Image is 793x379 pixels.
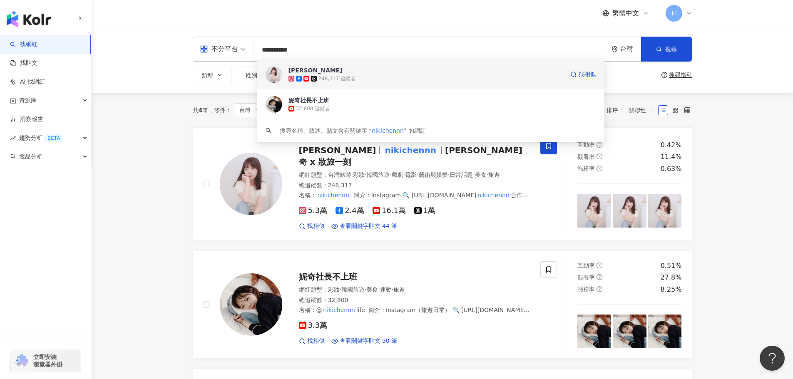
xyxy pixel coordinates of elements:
span: 找相似 [307,222,325,230]
span: 搜尋 [665,46,677,52]
span: · [365,171,366,178]
span: [PERSON_NAME] [299,145,376,155]
a: search找網紅 [10,40,37,49]
a: 找相似 [299,337,325,345]
a: 找貼文 [10,59,37,67]
div: 248,317 追蹤者 [318,75,355,82]
span: 16.1萬 [373,206,406,215]
span: 資源庫 [19,91,37,110]
span: appstore [200,45,208,53]
div: BETA [44,134,63,142]
span: · [378,286,380,293]
span: · [403,171,405,178]
div: 共 筆 [193,107,209,114]
img: KOL Avatar [266,96,282,113]
span: 漲粉率 [577,286,595,292]
span: question-circle [597,142,602,148]
div: 32,800 追蹤者 [296,105,330,112]
span: question-circle [597,286,602,292]
img: KOL Avatar [220,153,282,215]
span: 名稱 ： [299,307,365,313]
span: 查看關鍵字貼文 44 筆 [340,222,398,230]
span: @ [316,307,322,313]
span: 運動 [380,286,392,293]
span: question-circle [597,274,602,280]
img: chrome extension [13,354,30,367]
span: question-circle [597,166,602,171]
span: 5.3萬 [299,206,328,215]
button: 搜尋 [641,37,692,62]
span: 競品分析 [19,147,42,166]
span: 日常話題 [450,171,473,178]
mark: nikichennn [322,305,356,315]
span: · [417,171,418,178]
span: 電影 [405,171,417,178]
mark: nikichennn [316,191,351,200]
span: · [365,286,366,293]
mark: nikichennn [383,144,438,157]
span: 台灣 [235,103,263,117]
span: H [671,9,676,18]
a: AI 找網紅 [10,78,45,86]
span: 4 [199,107,203,114]
span: 3.3萬 [299,321,328,330]
span: · [473,171,475,178]
span: 彩妝 [353,171,365,178]
span: 觀看率 [577,154,595,160]
a: KOL Avatar妮奇社長不上班網紅類型：彩妝·韓國旅遊·美食·運動·旅遊總追蹤數：32,800名稱：@nikichennnlife簡介：Instagram（旅遊日常） 🔍 [URL][DOM... [193,251,692,359]
span: 美食 [366,286,378,293]
a: 洞察報告 [10,115,43,124]
span: · [390,171,391,178]
span: question-circle [597,263,602,268]
span: 美食 [475,171,487,178]
div: [PERSON_NAME] [288,66,343,74]
span: 類型 [201,72,213,79]
span: 藝術與娛樂 [419,171,448,178]
div: 總追蹤數 ： 248,317 [299,181,531,190]
a: KOL Avatar[PERSON_NAME]nikichennn[PERSON_NAME]奇 x 妝旅一刻網紅類型：台灣旅遊·彩妝·韓國旅遊·戲劇·電影·藝術與娛樂·日常話題·美食·旅遊總追蹤... [193,127,692,241]
span: 旅遊 [488,171,500,178]
img: logo [7,11,51,27]
span: nikichennn [372,127,403,134]
span: question-circle [661,72,667,78]
span: 觀看率 [577,274,595,281]
span: 戲劇 [392,171,403,178]
button: 性別 [237,67,276,83]
div: 0.51% [661,261,682,270]
span: 2.4萬 [336,206,364,215]
img: post-image [648,194,682,228]
div: 網紅類型 ： [299,171,531,179]
img: post-image [613,315,646,348]
span: 找相似 [307,337,325,345]
span: · [448,171,450,178]
mark: nikichennn [476,191,510,200]
span: 查看關鍵字貼文 50 筆 [340,337,398,345]
span: 關聯性 [629,104,654,117]
span: 彩妝 [328,286,340,293]
span: search [266,128,271,134]
img: post-image [648,315,682,348]
a: 查看關鍵字貼文 44 筆 [331,222,398,230]
span: · [340,286,341,293]
span: 名稱 ： [299,192,351,198]
span: 1萬 [414,206,435,215]
span: · [487,171,488,178]
span: · [392,286,393,293]
span: 韓國旅遊 [366,171,390,178]
div: 搜尋名稱、敘述、貼文含有關鍵字 “ ” 的網紅 [280,126,426,135]
div: 台灣 [620,45,641,52]
img: post-image [577,315,611,348]
span: environment [612,46,618,52]
span: 漲粉率 [577,165,595,172]
div: 不分平台 [200,42,238,56]
div: 0.63% [661,164,682,173]
span: 互動率 [577,141,595,148]
span: question-circle [597,154,602,159]
button: 類型 [193,67,232,83]
a: 找相似 [299,222,325,230]
span: 找相似 [579,70,596,79]
img: KOL Avatar [220,273,282,336]
span: 性別 [246,72,257,79]
div: 網紅類型 ： [299,286,531,294]
iframe: Help Scout Beacon - Open [760,346,785,371]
